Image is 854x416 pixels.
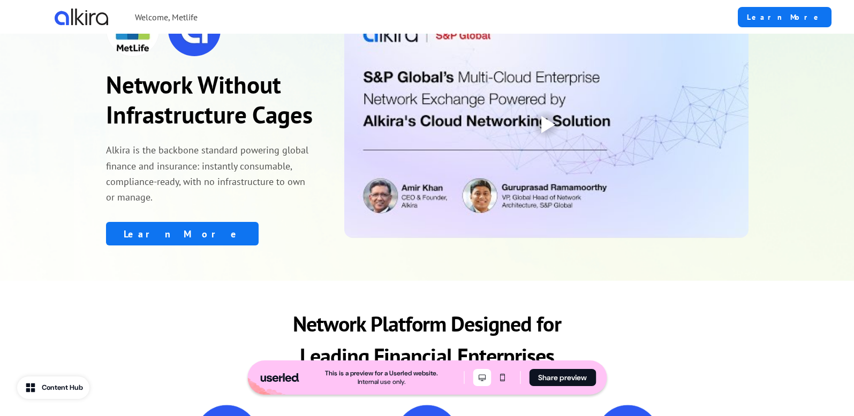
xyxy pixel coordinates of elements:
[42,382,83,393] div: Content Hub
[529,369,596,386] button: Share preview
[135,11,198,24] p: Welcome, Metlife
[493,369,511,386] button: Mobile mode
[358,378,405,386] div: Internal use only.
[325,369,438,378] div: This is a preview for a Userled website.
[258,307,596,372] p: Network Platform Designed for Leading Financial Enterprises
[106,222,259,245] a: Learn More
[17,376,89,399] button: Content Hub
[106,142,315,205] p: Alkira is the backbone standard powering global finance and insurance: instantly consumable, comp...
[106,70,315,130] p: Network Without Infrastructure Cages
[738,7,832,27] a: Learn More
[473,369,491,386] button: Desktop mode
